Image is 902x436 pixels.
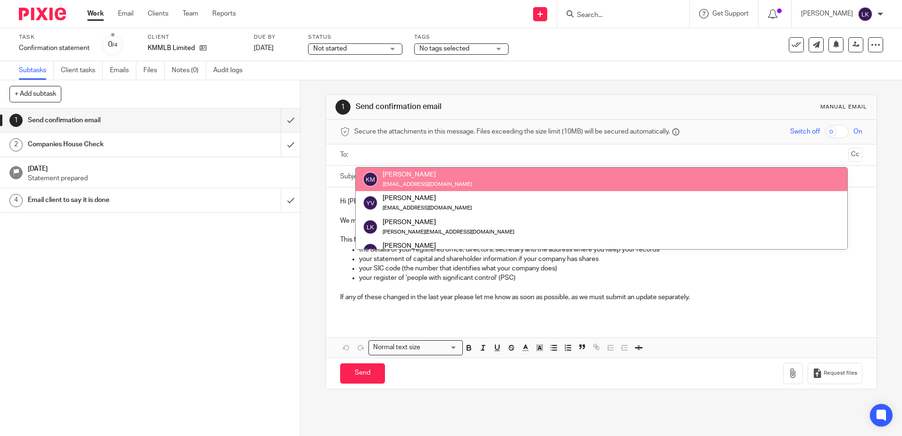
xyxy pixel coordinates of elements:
[356,102,621,112] h1: Send confirmation email
[363,243,378,258] img: svg%3E
[414,34,509,41] label: Tags
[148,34,242,41] label: Client
[212,9,236,18] a: Reports
[340,363,385,384] input: Send
[118,9,134,18] a: Email
[108,39,117,50] div: 0
[820,103,867,111] div: Manual email
[340,235,862,244] p: This form is used to confirm to Companies House that the information they have about your company...
[9,194,23,207] div: 4
[308,34,402,41] label: Status
[576,11,661,20] input: Search
[359,254,862,264] p: your statement of capital and shareholder information if your company has shares
[712,10,749,17] span: Get Support
[340,172,365,181] label: Subject:
[110,61,136,80] a: Emails
[383,217,514,226] div: [PERSON_NAME]
[172,61,206,80] a: Notes (0)
[254,34,296,41] label: Due by
[368,340,463,355] div: Search for option
[19,34,90,41] label: Task
[87,9,104,18] a: Work
[254,45,274,51] span: [DATE]
[359,264,862,273] p: your SIC code (the number that identifies what your company does)
[335,100,351,115] div: 1
[28,137,190,151] h1: Companies House Check
[801,9,853,18] p: [PERSON_NAME]
[340,150,351,159] label: To:
[383,170,472,179] div: [PERSON_NAME]
[340,197,862,206] p: Hi [PERSON_NAME],
[19,8,66,20] img: Pixie
[28,113,190,127] h1: Send confirmation email
[363,219,378,235] img: svg%3E
[363,195,378,210] img: svg%3E
[824,369,857,377] span: Request files
[853,127,862,136] span: On
[28,174,291,183] p: Statement prepared
[9,138,23,151] div: 2
[383,205,472,210] small: [EMAIL_ADDRESS][DOMAIN_NAME]
[148,43,195,53] p: KMMLB Limited
[354,127,670,136] span: Secure the attachments in this message. Files exceeding the size limit (10MB) will be secured aut...
[213,61,250,80] a: Audit logs
[383,193,472,203] div: [PERSON_NAME]
[28,193,190,207] h1: Email client to say it is done
[340,293,862,302] p: If any of these changed in the last year please let me know as soon as possible, as we must submi...
[19,43,90,53] div: Confirmation statement
[19,61,54,80] a: Subtasks
[419,45,469,52] span: No tags selected
[383,241,472,251] div: [PERSON_NAME]
[9,114,23,127] div: 1
[359,273,862,283] p: your register of ‘people with significant control’ (PSC)
[848,148,862,162] button: Cc
[858,7,873,22] img: svg%3E
[61,61,103,80] a: Client tasks
[790,127,820,136] span: Switch off
[371,343,422,352] span: Normal text size
[313,45,347,52] span: Not started
[808,363,862,384] button: Request files
[183,9,198,18] a: Team
[28,162,291,174] h1: [DATE]
[9,86,61,102] button: + Add subtask
[340,216,862,226] p: We must submit the Confirmation Statement for KMMLB Limited by [DATE].
[363,172,378,187] img: svg%3E
[423,343,457,352] input: Search for option
[148,9,168,18] a: Clients
[112,42,117,48] small: /4
[383,229,514,235] small: [PERSON_NAME][EMAIL_ADDRESS][DOMAIN_NAME]
[383,182,472,187] small: [EMAIL_ADDRESS][DOMAIN_NAME]
[143,61,165,80] a: Files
